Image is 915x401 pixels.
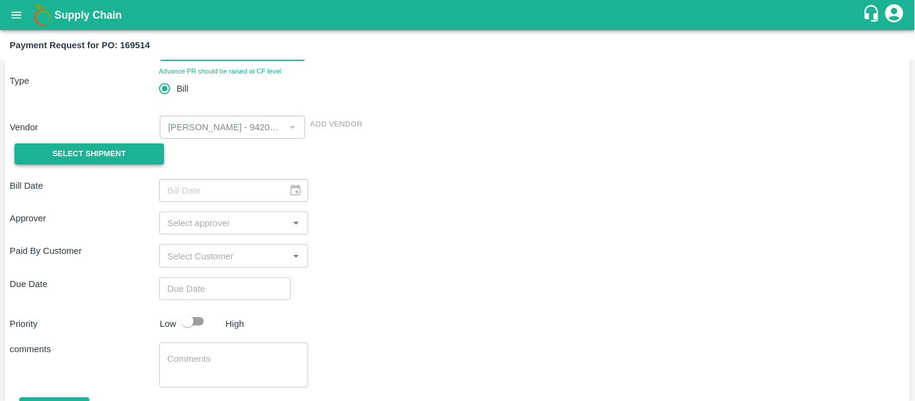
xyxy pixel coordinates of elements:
p: Low [160,317,176,330]
div: account of current user [884,2,905,28]
p: Due Date [10,277,159,291]
b: Payment Request for PO: 169514 [10,40,150,50]
p: Bill Date [10,179,159,192]
input: Choose date [159,277,282,300]
span: Advance PR should be raised at CF level [159,66,282,77]
button: Select Shipment [14,144,164,165]
p: Paid By Customer [10,244,159,257]
span: Select Shipment [52,147,126,161]
a: Supply Chain [54,7,863,24]
p: High [226,317,244,330]
input: Bill Date [159,179,279,202]
input: Select approver [163,215,285,231]
div: customer-support [863,4,884,26]
input: Select Customer [163,248,285,264]
button: open drawer [2,1,30,29]
p: Approver [10,212,159,225]
button: Open [288,248,304,264]
button: Open [288,215,304,231]
input: Select Vendor [163,119,282,135]
span: Bill [177,82,189,95]
img: logo [30,3,54,27]
p: Priority [10,317,155,330]
b: Supply Chain [54,9,122,21]
p: comments [10,343,159,356]
p: Vendor [10,121,155,134]
p: Type [10,74,159,87]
